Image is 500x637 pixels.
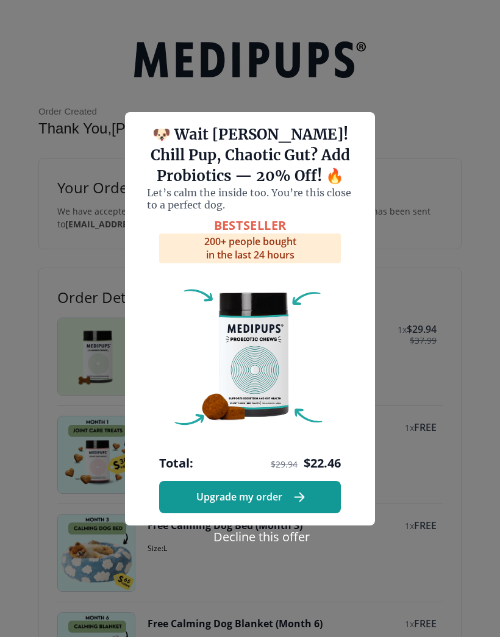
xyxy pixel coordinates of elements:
h1: 🐶 Wait [PERSON_NAME]! Chill Pup, Chaotic Gut? Add Probiotics — 20% Off! 🔥 [147,124,353,187]
img: Probiotic Dog Chews [159,263,341,445]
span: Upgrade my order [196,491,282,503]
div: 200+ people bought in the last 24 hours [159,233,341,263]
span: BestSeller [214,217,287,233]
button: Upgrade my order [159,481,341,513]
span: Let’s calm the inside too. You’re this close to a perfect dog. [147,187,353,211]
span: $ 22.46 [304,455,341,471]
span: Total: [159,455,193,471]
span: $ 29.94 [271,458,298,470]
